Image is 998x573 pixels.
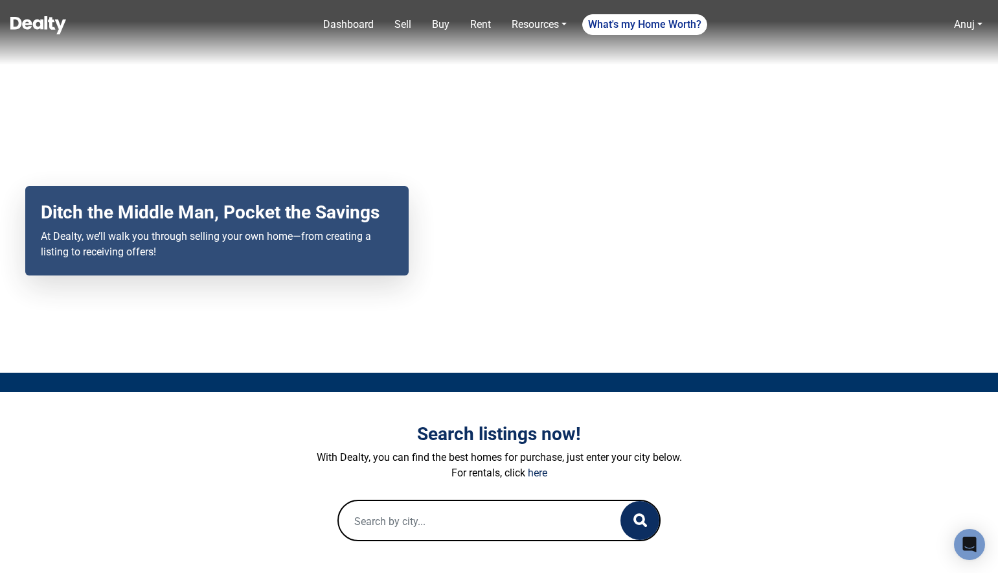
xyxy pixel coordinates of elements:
[506,12,572,38] a: Resources
[465,12,496,38] a: Rent
[41,229,393,260] p: At Dealty, we’ll walk you through selling your own home—from creating a listing to receiving offers!
[389,12,416,38] a: Sell
[140,450,859,465] p: With Dealty, you can find the best homes for purchase, just enter your city below.
[140,465,859,481] p: For rentals, click
[949,12,988,38] a: Anuj
[140,423,859,445] h3: Search listings now!
[339,501,595,543] input: Search by city...
[954,529,985,560] div: Open Intercom Messenger
[10,16,66,34] img: Dealty - Buy, Sell & Rent Homes
[427,12,455,38] a: Buy
[582,14,707,35] a: What's my Home Worth?
[41,202,393,224] h2: Ditch the Middle Man, Pocket the Savings
[954,18,975,30] a: Anuj
[528,467,547,479] a: here
[318,12,379,38] a: Dashboard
